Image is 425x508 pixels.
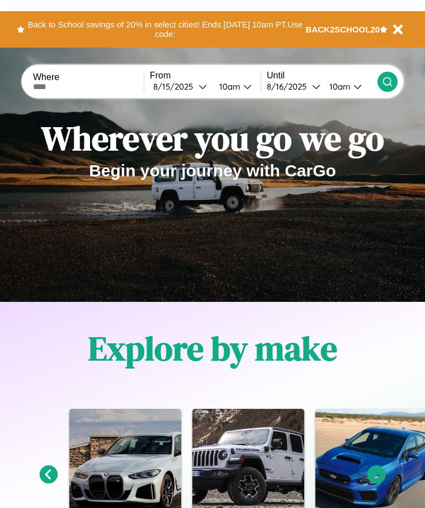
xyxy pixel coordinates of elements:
label: Where [33,72,144,82]
div: 8 / 16 / 2025 [267,81,312,92]
div: 8 / 15 / 2025 [153,81,199,92]
button: Back to School savings of 20% in select cities! Ends [DATE] 10am PT.Use code: [25,17,306,42]
div: 10am [324,81,353,92]
button: 8/15/2025 [150,81,210,92]
label: From [150,71,261,81]
b: BACK2SCHOOL20 [306,25,380,34]
button: 10am [210,81,261,92]
label: Until [267,71,377,81]
button: 10am [320,81,377,92]
div: 10am [214,81,243,92]
h1: Explore by make [88,325,337,371]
